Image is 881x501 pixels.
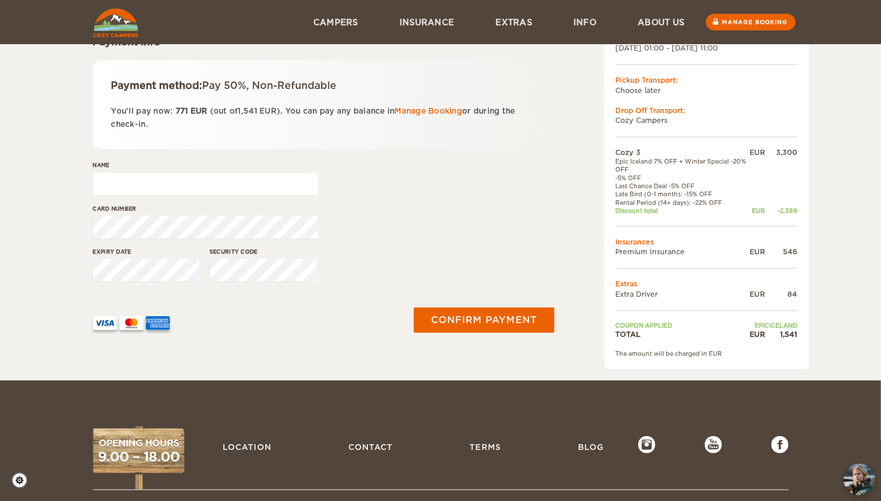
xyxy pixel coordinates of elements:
td: Discount total [616,207,750,215]
a: Location [217,436,277,458]
img: mastercard [119,316,143,330]
td: TOTAL [616,329,750,339]
td: Cozy Campers [616,115,798,125]
div: [DATE] 01:00 - [DATE] 11:00 [616,43,798,53]
div: 1,541 [766,329,798,339]
span: 1,541 [238,107,257,115]
td: Last Chance Deal -5% OFF [616,182,750,190]
div: EUR [750,207,766,215]
img: Freyja at Cozy Campers [844,464,875,495]
img: VISA [93,316,117,330]
div: 3,300 [766,147,798,157]
td: Late Bird (0-1 month): -15% OFF [616,190,750,198]
a: Manage Booking [395,107,463,115]
td: Premium Insurance [616,247,750,257]
div: EUR [750,147,766,157]
img: Cozy Campers [93,9,138,37]
td: Extra Driver [616,289,750,299]
span: 771 [176,107,188,115]
a: Terms [464,436,507,458]
div: 546 [766,247,798,257]
p: You'll pay now: (out of ). You can pay any balance in or during the check-in. [111,104,537,131]
td: Cozy 3 [616,147,750,157]
div: Payment method: [111,79,537,92]
a: Blog [572,436,610,458]
span: Pay 50%, Non-Refundable [203,80,337,91]
td: Choose later [616,86,798,95]
a: Cookie settings [11,472,35,488]
td: Epic Iceland 7% OFF + Winter Special -20% OFF [616,157,750,174]
span: EUR [259,107,277,115]
button: Confirm payment [414,308,554,333]
img: AMEX [146,316,170,330]
td: EPICICELAND [750,321,798,329]
div: 84 [766,289,798,299]
td: -5% OFF [616,174,750,182]
div: EUR [750,289,766,299]
td: Coupon applied [616,321,750,329]
div: Pickup Transport: [616,75,798,85]
label: Name [93,161,318,169]
label: Security code [209,247,316,256]
div: Drop Off Transport: [616,106,798,115]
div: The amount will be charged in EUR [616,349,798,358]
div: EUR [750,247,766,257]
a: Manage booking [706,14,795,30]
label: Expiry date [93,247,200,256]
button: chat-button [844,464,875,495]
span: EUR [191,107,208,115]
a: Contact [343,436,398,458]
td: Extras [616,279,798,289]
td: Rental Period (14+ days): -22% OFF [616,199,750,207]
div: -2,389 [766,207,798,215]
div: EUR [750,329,766,339]
td: Insurances [616,237,798,247]
label: Card number [93,204,318,213]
